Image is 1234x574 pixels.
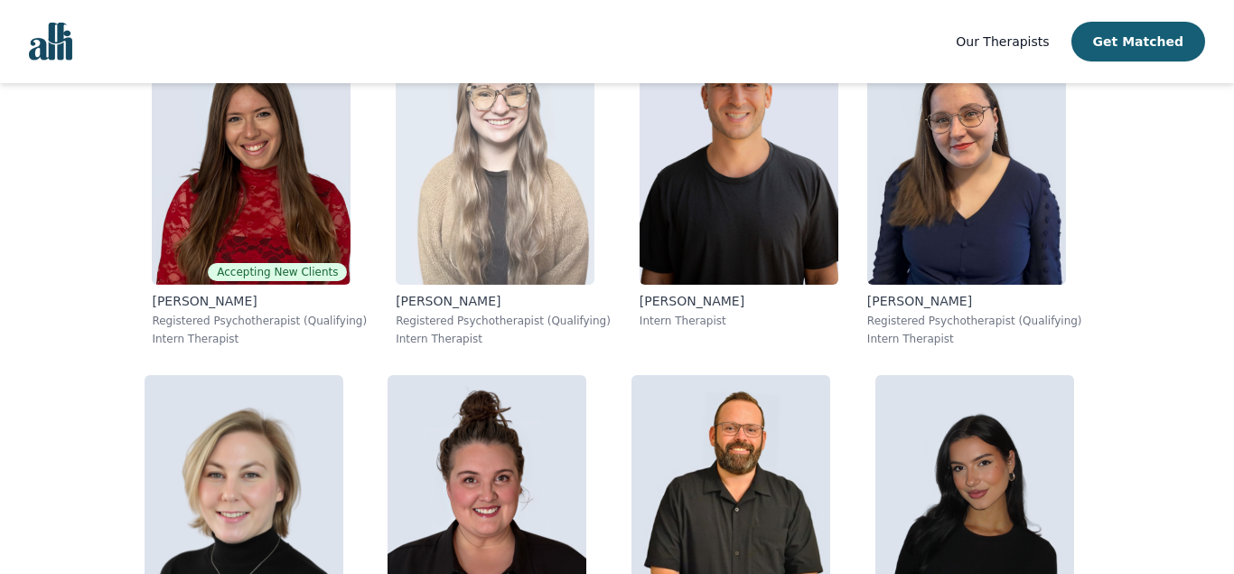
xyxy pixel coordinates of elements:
a: Kavon_Banejad[PERSON_NAME]Intern Therapist [625,10,853,361]
p: Intern Therapist [867,332,1082,346]
p: Registered Psychotherapist (Qualifying) [867,314,1082,328]
a: Our Therapists [956,31,1049,52]
p: [PERSON_NAME] [867,292,1082,310]
img: Kavon_Banejad [640,24,838,285]
p: [PERSON_NAME] [152,292,367,310]
img: Faith_Woodley [396,24,594,285]
a: Faith_Woodley[PERSON_NAME]Registered Psychotherapist (Qualifying)Intern Therapist [381,10,625,361]
p: Registered Psychotherapist (Qualifying) [396,314,611,328]
span: Our Therapists [956,34,1049,49]
a: Alisha_LevineAccepting New Clients[PERSON_NAME]Registered Psychotherapist (Qualifying)Intern Ther... [137,10,381,361]
span: Accepting New Clients [208,263,347,281]
img: Vanessa_McCulloch [867,24,1066,285]
p: [PERSON_NAME] [640,292,838,310]
p: [PERSON_NAME] [396,292,611,310]
p: Intern Therapist [396,332,611,346]
img: Alisha_Levine [152,24,351,285]
img: alli logo [29,23,72,61]
p: Intern Therapist [152,332,367,346]
p: Intern Therapist [640,314,838,328]
button: Get Matched [1071,22,1205,61]
a: Vanessa_McCulloch[PERSON_NAME]Registered Psychotherapist (Qualifying)Intern Therapist [853,10,1097,361]
p: Registered Psychotherapist (Qualifying) [152,314,367,328]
